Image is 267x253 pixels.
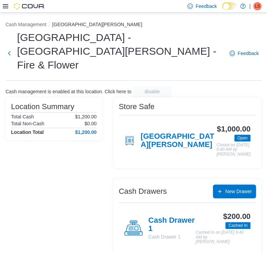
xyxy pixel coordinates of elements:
span: disable [145,88,160,95]
button: Next [6,46,13,60]
a: Feedback [227,46,261,60]
h6: Total Non-Cash [11,121,44,126]
button: disable [133,86,171,97]
h3: Location Summary [11,103,74,111]
span: Feedback [196,3,217,10]
p: Cash management is enabled at this location. Click here to [6,89,131,94]
p: Cashed In on [DATE] 9:40 AM by [PERSON_NAME] [196,230,250,244]
nav: An example of EuiBreadcrumbs [6,21,261,29]
p: Cash Drawer 1 [148,233,196,240]
span: LS [255,2,260,10]
h3: Cash Drawers [119,187,167,196]
h3: $1,000.00 [217,125,250,133]
h1: [GEOGRAPHIC_DATA] - [GEOGRAPHIC_DATA][PERSON_NAME] - Fire & Flower [17,31,222,72]
span: New Drawer [225,188,252,195]
h3: Store Safe [119,103,155,111]
h4: [GEOGRAPHIC_DATA][PERSON_NAME] [140,132,216,149]
span: Cashed In [225,222,250,229]
h4: Cash Drawer 1 [148,216,196,233]
span: Open [237,135,247,141]
p: | [249,2,250,10]
div: Lee Soper [253,2,261,10]
h6: Total Cash [11,114,34,119]
p: $1,200.00 [75,114,97,119]
span: Cashed In [228,222,247,229]
span: Open [234,135,250,141]
button: Cash Management [6,22,46,27]
img: Cova [14,3,45,10]
button: New Drawer [213,185,256,198]
p: $0.00 [85,121,97,126]
span: Feedback [238,50,259,57]
h3: $200.00 [223,212,250,221]
button: [GEOGRAPHIC_DATA][PERSON_NAME] [52,22,142,27]
h4: Location Total [11,129,44,135]
p: Closed on [DATE] 9:40 AM by [PERSON_NAME] [216,143,250,157]
input: Dark Mode [222,2,237,10]
h4: $1,200.00 [75,129,97,135]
